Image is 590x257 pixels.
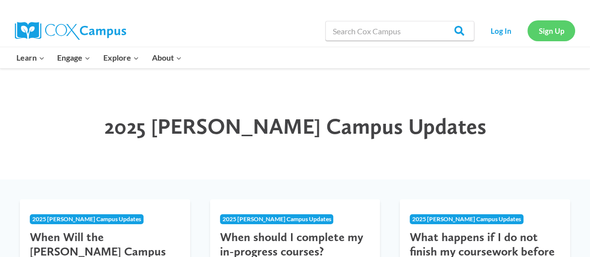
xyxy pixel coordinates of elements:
nav: Secondary Navigation [479,20,575,41]
span: 2025 [PERSON_NAME] Campus Updates [104,113,486,139]
a: Log In [479,20,522,41]
span: 2025 [PERSON_NAME] Campus Updates [32,215,141,223]
span: 2025 [PERSON_NAME] Campus Updates [222,215,331,223]
button: Child menu of Learn [10,47,51,68]
a: Sign Up [527,20,575,41]
nav: Primary Navigation [10,47,188,68]
button: Child menu of Explore [97,47,146,68]
input: Search Cox Campus [325,21,474,41]
button: Child menu of About [146,47,188,68]
img: Cox Campus [15,22,126,40]
button: Child menu of Engage [51,47,97,68]
span: 2025 [PERSON_NAME] Campus Updates [412,215,521,223]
